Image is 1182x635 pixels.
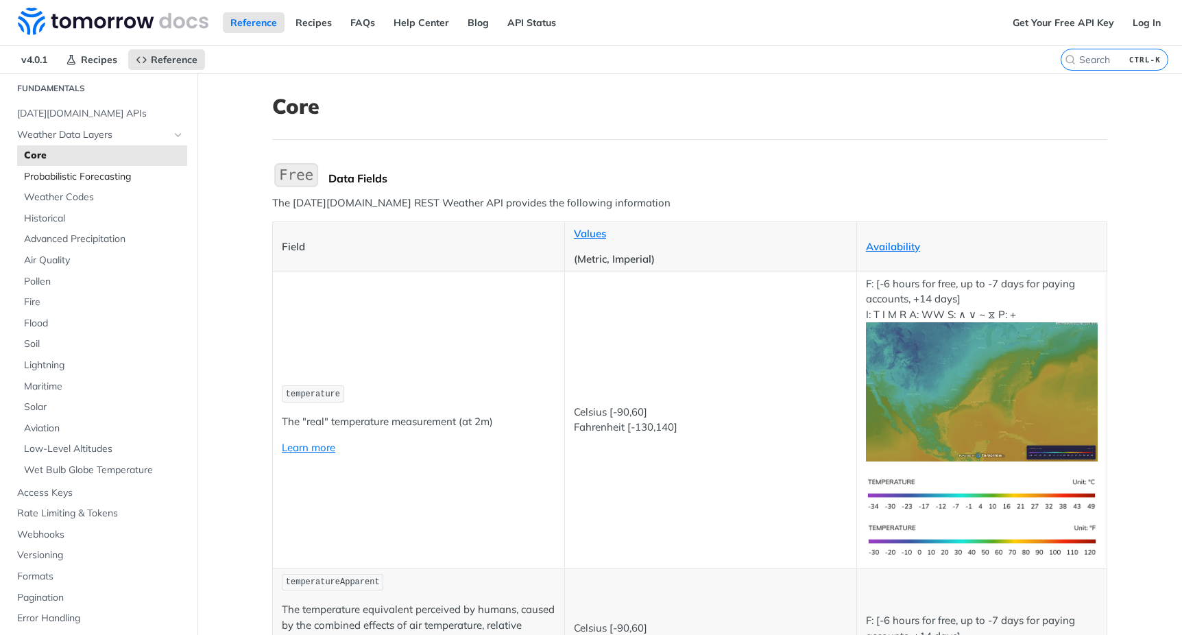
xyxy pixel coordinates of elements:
span: Air Quality [24,254,184,267]
a: Pollen [17,272,187,292]
img: temperature-si [866,472,1098,518]
a: Flood [17,313,187,334]
span: Weather Codes [24,191,184,204]
a: Formats [10,566,187,587]
span: Versioning [17,549,184,562]
a: Versioning [10,545,187,566]
a: Historical [17,208,187,229]
svg: Search [1065,54,1076,65]
p: (Metric, Imperial) [574,252,847,267]
span: Reference [151,53,197,66]
a: Recipes [288,12,339,33]
a: Access Keys [10,483,187,503]
a: Help Center [386,12,457,33]
span: Flood [24,317,184,331]
a: [DATE][DOMAIN_NAME] APIs [10,104,187,124]
span: Low-Level Altitudes [24,442,184,456]
a: Low-Level Altitudes [17,439,187,459]
span: Solar [24,400,184,414]
a: Rate Limiting & Tokens [10,503,187,524]
div: Data Fields [328,171,1107,185]
span: Expand image [866,385,1098,398]
span: Fire [24,296,184,309]
a: Probabilistic Forecasting [17,167,187,187]
a: Core [17,145,187,166]
span: Soil [24,337,184,351]
span: Error Handling [17,612,184,625]
span: Core [24,149,184,163]
a: Wet Bulb Globe Temperature [17,460,187,481]
a: Reference [223,12,285,33]
a: Get Your Free API Key [1005,12,1122,33]
h2: Fundamentals [10,82,187,95]
span: Weather Data Layers [17,128,169,142]
p: The [DATE][DOMAIN_NAME] REST Weather API provides the following information [272,195,1107,211]
p: Celsius [-90,60] Fahrenheit [-130,140] [574,405,847,435]
a: Maritime [17,376,187,397]
p: Field [282,239,555,255]
span: Aviation [24,422,184,435]
span: Pagination [17,591,184,605]
span: Wet Bulb Globe Temperature [24,464,184,477]
span: Probabilistic Forecasting [24,170,184,184]
a: Pagination [10,588,187,608]
a: Availability [866,240,920,253]
a: Weather Data LayersHide subpages for Weather Data Layers [10,125,187,145]
img: temperature [866,322,1098,462]
a: Log In [1125,12,1168,33]
a: Advanced Precipitation [17,229,187,250]
span: v4.0.1 [14,49,55,70]
span: Expand image [866,487,1098,500]
span: Formats [17,570,184,584]
span: Rate Limiting & Tokens [17,507,184,520]
span: temperatureApparent [286,577,380,587]
a: Learn more [282,441,335,454]
a: Aviation [17,418,187,439]
a: API Status [500,12,564,33]
a: FAQs [343,12,383,33]
img: Tomorrow.io Weather API Docs [18,8,208,35]
span: [DATE][DOMAIN_NAME] APIs [17,107,184,121]
a: Error Handling [10,608,187,629]
kbd: CTRL-K [1126,53,1164,67]
span: Maritime [24,380,184,394]
span: Webhooks [17,528,184,542]
span: Advanced Precipitation [24,232,184,246]
button: Hide subpages for Weather Data Layers [173,130,184,141]
span: Expand image [866,533,1098,546]
a: Solar [17,397,187,418]
a: Air Quality [17,250,187,271]
a: Fire [17,292,187,313]
span: Historical [24,212,184,226]
h1: Core [272,94,1107,119]
a: Recipes [58,49,125,70]
span: Recipes [81,53,117,66]
a: Blog [460,12,496,33]
a: Values [574,227,606,240]
span: Lightning [24,359,184,372]
span: Access Keys [17,486,184,500]
span: temperature [286,390,340,399]
a: Reference [128,49,205,70]
a: Lightning [17,355,187,376]
img: temperature-us [866,518,1098,564]
span: Pollen [24,275,184,289]
a: Soil [17,334,187,355]
a: Weather Codes [17,187,187,208]
a: Webhooks [10,525,187,545]
p: The "real" temperature measurement (at 2m) [282,414,555,430]
p: F: [-6 hours for free, up to -7 days for paying accounts, +14 days] I: T I M R A: WW S: ∧ ∨ ~ ⧖ P: + [866,276,1098,462]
